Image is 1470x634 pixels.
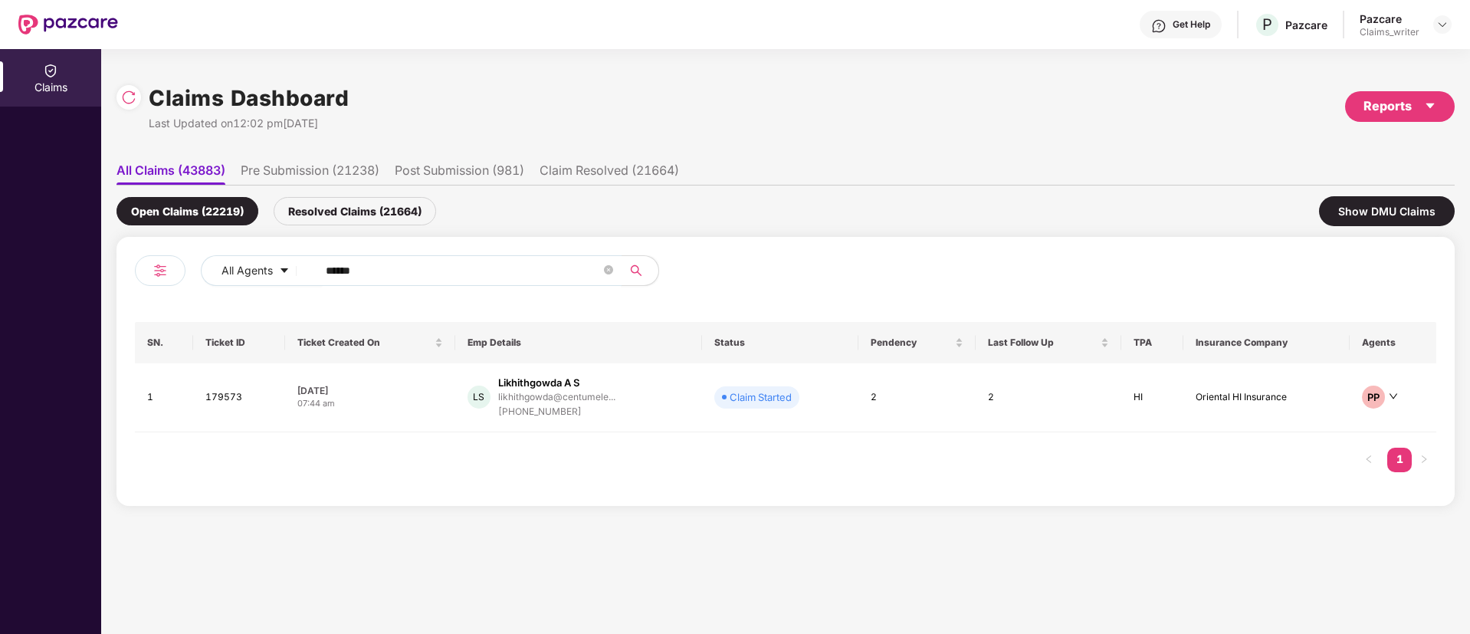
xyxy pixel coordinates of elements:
img: svg+xml;base64,PHN2ZyBpZD0iRHJvcGRvd24tMzJ4MzIiIHhtbG5zPSJodHRwOi8vd3d3LnczLm9yZy8yMDAwL3N2ZyIgd2... [1436,18,1449,31]
span: Pendency [871,337,952,349]
img: svg+xml;base64,PHN2ZyBpZD0iQ2xhaW0iIHhtbG5zPSJodHRwOi8vd3d3LnczLm9yZy8yMDAwL3N2ZyIgd2lkdGg9IjIwIi... [43,63,58,78]
td: 2 [858,363,976,432]
td: Oriental HI Insurance [1183,363,1350,432]
span: down [1389,392,1398,401]
span: caret-down [1424,100,1436,112]
li: Next Page [1412,448,1436,472]
img: svg+xml;base64,PHN2ZyBpZD0iSGVscC0zMngzMiIgeG1sbnM9Imh0dHA6Ly93d3cudzMub3JnLzIwMDAvc3ZnIiB3aWR0aD... [1151,18,1166,34]
a: 1 [1387,448,1412,471]
div: Reports [1363,97,1436,116]
div: Get Help [1173,18,1210,31]
img: svg+xml;base64,PHN2ZyB4bWxucz0iaHR0cDovL3d3dy53My5vcmcvMjAwMC9zdmciIHdpZHRoPSIyNCIgaGVpZ2h0PSIyNC... [151,261,169,280]
th: TPA [1121,322,1183,363]
div: Likhithgowda A S [498,376,579,390]
td: 179573 [193,363,285,432]
span: All Agents [221,262,273,279]
span: left [1364,455,1373,464]
span: Last Follow Up [988,337,1098,349]
span: close-circle [604,265,613,274]
li: 1 [1387,448,1412,472]
span: search [621,264,651,277]
div: [DATE] [297,384,443,397]
th: Agents [1350,322,1436,363]
li: All Claims (43883) [116,163,225,185]
th: Pendency [858,322,976,363]
li: Pre Submission (21238) [241,163,379,185]
h1: Claims Dashboard [149,81,349,115]
th: Ticket ID [193,322,285,363]
div: Last Updated on 12:02 pm[DATE] [149,115,349,132]
div: Pazcare [1360,11,1419,26]
th: Insurance Company [1183,322,1350,363]
button: All Agentscaret-down [201,255,323,286]
button: left [1357,448,1381,472]
span: close-circle [604,264,613,278]
th: Ticket Created On [285,322,455,363]
div: 07:44 am [297,397,443,410]
div: Pazcare [1285,18,1327,32]
div: likhithgowda@centumele... [498,392,615,402]
div: Open Claims (22219) [116,197,258,225]
button: right [1412,448,1436,472]
li: Previous Page [1357,448,1381,472]
div: Claims_writer [1360,26,1419,38]
td: HI [1121,363,1183,432]
div: LS [468,386,491,409]
li: Post Submission (981) [395,163,524,185]
div: Claim Started [730,389,792,405]
th: Emp Details [455,322,702,363]
span: Ticket Created On [297,337,431,349]
span: caret-down [279,265,290,278]
span: right [1419,455,1429,464]
td: 2 [976,363,1121,432]
th: Status [702,322,859,363]
th: Last Follow Up [976,322,1121,363]
div: [PHONE_NUMBER] [498,405,615,419]
button: search [621,255,659,286]
th: SN. [135,322,193,363]
td: 1 [135,363,193,432]
img: New Pazcare Logo [18,15,118,34]
div: PP [1362,386,1385,409]
div: Show DMU Claims [1319,196,1455,226]
img: svg+xml;base64,PHN2ZyBpZD0iUmVsb2FkLTMyeDMyIiB4bWxucz0iaHR0cDovL3d3dy53My5vcmcvMjAwMC9zdmciIHdpZH... [121,90,136,105]
li: Claim Resolved (21664) [540,163,679,185]
div: Resolved Claims (21664) [274,197,436,225]
span: P [1262,15,1272,34]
